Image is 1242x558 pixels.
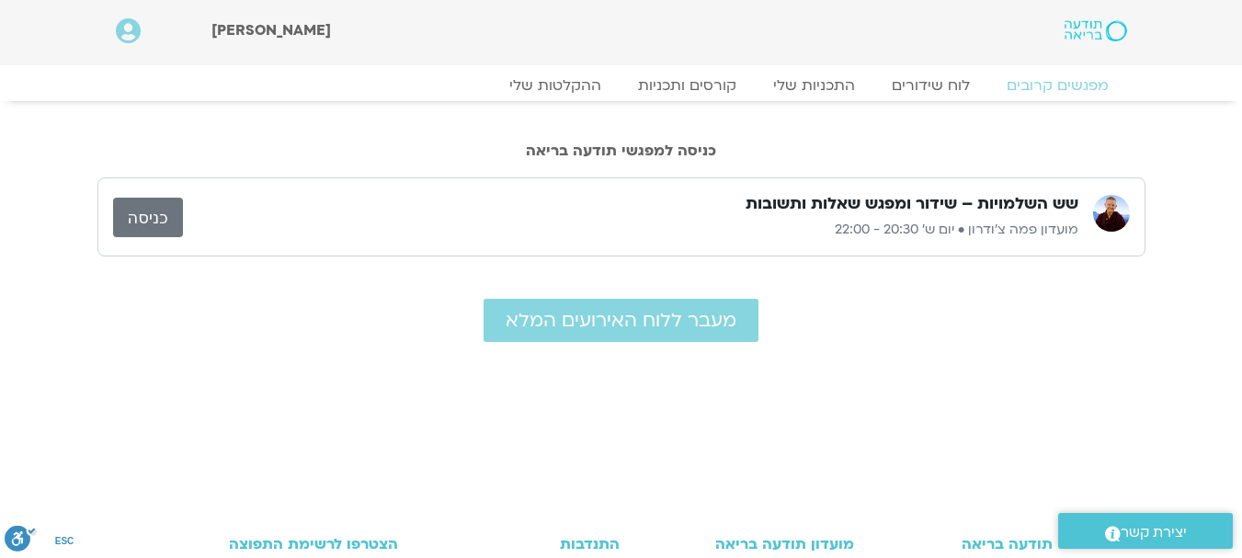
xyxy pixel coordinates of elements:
h3: תודעה בריאה [872,536,1053,552]
nav: Menu [116,76,1127,95]
h2: כניסה למפגשי תודעה בריאה [97,142,1145,159]
p: מועדון פמה צ'ודרון • יום ש׳ 20:30 - 22:00 [183,219,1078,241]
a: ההקלטות שלי [491,76,620,95]
a: קורסים ותכניות [620,76,755,95]
span: [PERSON_NAME] [211,20,331,40]
span: יצירת קשר [1121,520,1187,545]
h3: התנדבות [449,536,619,552]
h3: הצטרפו לרשימת התפוצה [190,536,399,552]
a: לוח שידורים [873,76,988,95]
h3: מועדון תודעה בריאה [638,536,854,552]
a: יצירת קשר [1058,513,1233,549]
a: מפגשים קרובים [988,76,1127,95]
a: התכניות שלי [755,76,873,95]
span: מעבר ללוח האירועים המלא [506,310,736,331]
h3: שש השלמויות – שידור ומפגש שאלות ותשובות [746,193,1078,215]
a: מעבר ללוח האירועים המלא [484,299,758,342]
a: כניסה [113,198,183,237]
img: מועדון פמה צ'ודרון [1093,195,1130,232]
